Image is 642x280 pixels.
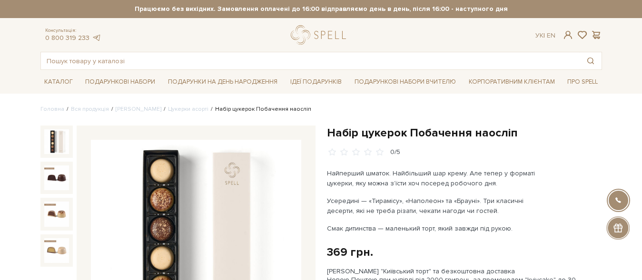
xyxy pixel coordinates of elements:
p: Смак дитинства — маленький торт, який завжди під рукою. [327,223,550,233]
img: Набір цукерок Побачення наосліп [44,165,69,190]
h1: Набір цукерок Побачення наосліп [327,126,602,140]
a: Подарунки на День народження [164,75,281,89]
a: Вся продукція [71,106,109,113]
img: Набір цукерок Побачення наосліп [44,238,69,263]
input: Пошук товару у каталозі [41,52,580,69]
a: Цукерки асорті [168,106,208,113]
li: Набір цукерок Побачення наосліп [208,105,311,114]
a: [PERSON_NAME] [116,106,161,113]
a: Подарункові набори Вчителю [351,74,460,90]
a: Головна [40,106,64,113]
p: Найперший шматок. Найбільший шар крему. Але тепер у форматі цукерки, яку можна з’їсти хоч посеред... [327,168,550,188]
span: | [543,31,545,39]
a: Каталог [40,75,77,89]
div: Ук [535,31,555,40]
a: logo [291,25,350,45]
button: Пошук товару у каталозі [580,52,602,69]
span: Консультація: [45,28,101,34]
img: Набір цукерок Побачення наосліп [44,129,69,154]
a: 0 800 319 233 [45,34,89,42]
div: 0/5 [390,148,400,157]
a: Ідеї подарунків [286,75,346,89]
a: Про Spell [563,75,602,89]
a: En [547,31,555,39]
strong: Працюємо без вихідних. Замовлення оплачені до 16:00 відправляємо день в день, після 16:00 - насту... [40,5,602,13]
div: 369 грн. [327,245,373,260]
img: Набір цукерок Побачення наосліп [44,202,69,226]
a: telegram [92,34,101,42]
a: Корпоративним клієнтам [465,75,559,89]
p: Усередині — «Тирамісу», «Наполеон» та «Брауні». Три класичні десерти, які не треба різати, чекати... [327,196,550,216]
a: Подарункові набори [81,75,159,89]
